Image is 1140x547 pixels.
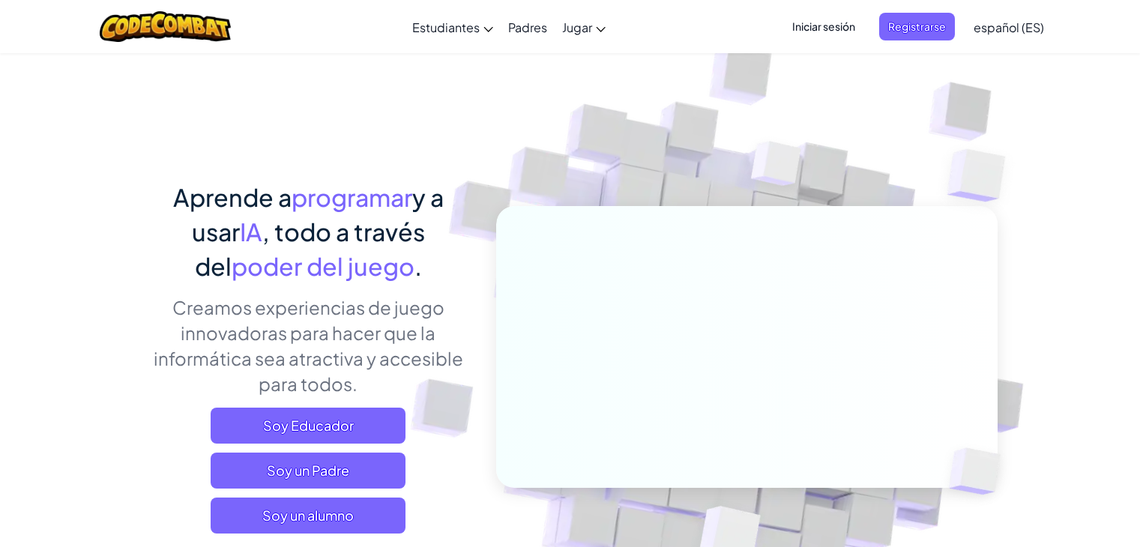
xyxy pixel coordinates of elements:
span: programar [292,182,412,212]
a: Jugar [555,7,613,47]
span: Aprende a [173,182,292,212]
a: Padres [501,7,555,47]
span: español (ES) [974,19,1044,35]
a: Soy un Padre [211,453,405,489]
a: español (ES) [966,7,1052,47]
button: Iniciar sesión [783,13,864,40]
span: Estudiantes [412,19,480,35]
button: Soy un alumno [211,498,405,534]
span: poder del juego [232,251,414,281]
a: Estudiantes [405,7,501,47]
img: Overlap cubes [917,112,1047,239]
img: Overlap cubes [723,112,830,223]
img: Overlap cubes [923,417,1036,526]
span: , todo a través del [195,217,425,281]
a: Soy Educador [211,408,405,444]
span: IA [240,217,262,247]
span: . [414,251,422,281]
button: Registrarse [879,13,955,40]
span: Jugar [562,19,592,35]
img: CodeCombat logo [100,11,231,42]
p: Creamos experiencias de juego innovadoras para hacer que la informática sea atractiva y accesible... [143,294,474,396]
